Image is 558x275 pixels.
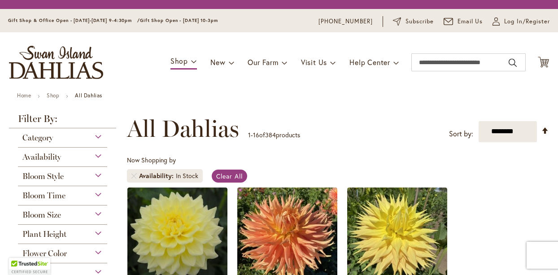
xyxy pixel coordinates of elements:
[22,152,61,162] span: Availability
[210,57,225,67] span: New
[493,17,550,26] a: Log In/Register
[248,131,251,139] span: 1
[22,229,66,239] span: Plant Height
[265,131,276,139] span: 384
[216,172,243,180] span: Clear All
[9,114,116,128] strong: Filter By:
[248,57,278,67] span: Our Farm
[17,92,31,99] a: Home
[47,92,59,99] a: Shop
[140,17,218,23] span: Gift Shop Open - [DATE] 10-3pm
[248,128,300,142] p: - of products
[405,17,434,26] span: Subscribe
[127,156,176,164] span: Now Shopping by
[449,126,473,142] label: Sort by:
[7,243,32,268] iframe: Launch Accessibility Center
[22,171,64,181] span: Bloom Style
[509,56,517,70] button: Search
[127,115,239,142] span: All Dahlias
[253,131,259,139] span: 16
[504,17,550,26] span: Log In/Register
[22,249,67,258] span: Flower Color
[458,17,483,26] span: Email Us
[22,210,61,220] span: Bloom Size
[75,92,102,99] strong: All Dahlias
[301,57,327,67] span: Visit Us
[9,46,103,79] a: store logo
[176,171,198,180] div: In Stock
[22,191,65,201] span: Bloom Time
[212,170,247,183] a: Clear All
[393,17,434,26] a: Subscribe
[22,133,53,143] span: Category
[318,17,373,26] a: [PHONE_NUMBER]
[349,57,390,67] span: Help Center
[170,56,188,65] span: Shop
[131,173,137,179] a: Remove Availability In Stock
[139,171,176,180] span: Availability
[444,17,483,26] a: Email Us
[8,17,140,23] span: Gift Shop & Office Open - [DATE]-[DATE] 9-4:30pm /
